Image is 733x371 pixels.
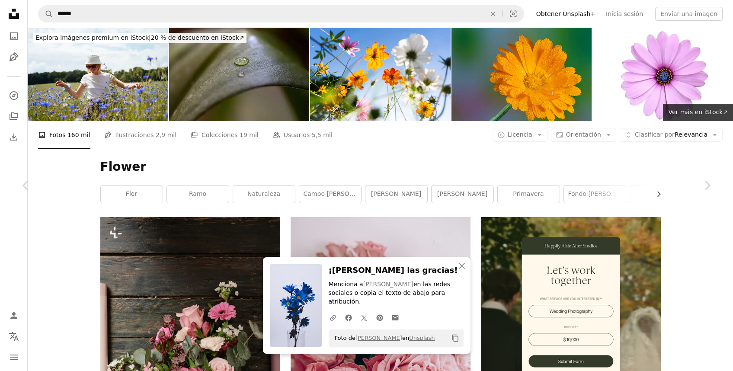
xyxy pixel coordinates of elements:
[33,33,246,43] div: 20 % de descuento en iStock ↗
[620,128,723,142] button: Clasificar porRelevancia
[330,331,435,345] span: Foto de en
[508,131,532,138] span: Licencia
[5,108,22,125] a: Colecciones
[5,128,22,146] a: Historial de descargas
[635,131,675,138] span: Clasificar por
[28,28,168,121] img: Mujer joven en un mar de acianos azules
[601,7,648,21] a: Inicia sesión
[5,328,22,345] button: Idioma
[498,185,560,203] a: primavera
[5,87,22,104] a: Explorar
[299,185,361,203] a: campo [PERSON_NAME]
[329,264,464,277] h3: ¡[PERSON_NAME] las gracias!
[493,128,547,142] button: Licencia
[448,331,463,345] button: Copiar al portapapeles
[655,7,723,21] button: Enviar una imagen
[310,28,451,121] img: Cosmos blooming in a park
[531,7,601,21] a: Obtener Unsplash+
[651,185,661,203] button: desplazar lista a la derecha
[190,121,259,149] a: Colecciones 19 mil
[104,121,177,149] a: Ilustraciones 2,9 mil
[566,131,601,138] span: Orientación
[409,335,435,341] a: Unsplash
[432,185,493,203] a: [PERSON_NAME]
[240,130,259,140] span: 19 mil
[35,34,151,41] span: Explora imágenes premium en iStock |
[100,159,661,175] h1: Flower
[28,28,252,48] a: Explora imágenes premium en iStock|20 % de descuento en iStock↗
[5,349,22,366] button: Menú
[635,131,707,139] span: Relevancia
[365,185,427,203] a: [PERSON_NAME]
[167,185,229,203] a: ramo
[341,309,356,326] a: Comparte en Facebook
[233,185,295,203] a: naturaleza
[169,28,310,121] img: Gotas de agua en la hoja de una planta
[100,348,280,356] a: Un ramo de flores sentado encima de una mesa de madera
[663,104,733,121] a: Ver más en iStock↗
[38,5,524,22] form: Encuentra imágenes en todo el sitio
[483,6,503,22] button: Borrar
[355,335,402,341] a: [PERSON_NAME]
[363,281,413,288] a: [PERSON_NAME]
[101,185,163,203] a: flor
[451,28,592,121] img: Close-up of a wild marigold (Calendula arvensis) flower head
[329,280,464,306] p: Menciona a en las redes sociales o copia el texto de abajo para atribución.
[356,309,372,326] a: Comparte en Twitter
[681,144,733,227] a: Siguiente
[156,130,176,140] span: 2,9 mil
[668,109,728,115] span: Ver más en iStock ↗
[592,28,733,121] img: Flor de Osteospermum de margarita africana rosada única
[5,307,22,324] a: Iniciar sesión / Registrarse
[312,130,333,140] span: 5,5 mil
[564,185,626,203] a: Fondo [PERSON_NAME]
[38,6,53,22] button: Buscar en Unsplash
[387,309,403,326] a: Comparte por correo electrónico
[503,6,524,22] button: Búsqueda visual
[5,48,22,66] a: Ilustraciones
[272,121,333,149] a: Usuarios 5,5 mil
[372,309,387,326] a: Comparte en Pinterest
[5,28,22,45] a: Fotos
[630,185,692,203] a: rosa
[551,128,616,142] button: Orientación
